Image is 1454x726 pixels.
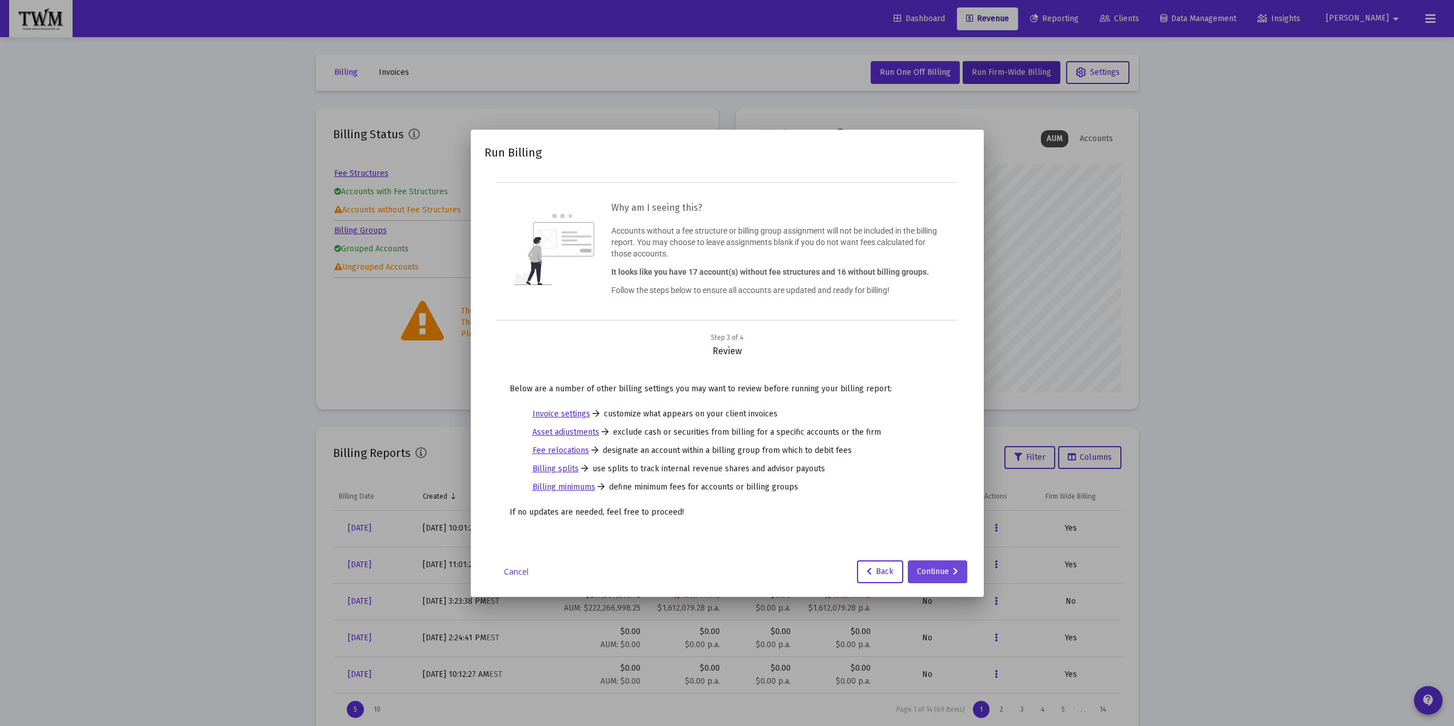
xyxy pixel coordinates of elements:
p: Accounts without a fee structure or billing group assignment will not be included in the billing ... [611,225,940,259]
p: Follow the steps below to ensure all accounts are updated and ready for billing! [611,284,940,296]
button: Back [857,560,903,583]
p: It looks like you have 17 account(s) without fee structures and 16 without billing groups. [611,266,940,278]
a: Cancel [488,566,545,577]
a: Billing splits [532,463,579,475]
li: use splits to track internal revenue shares and advisor payouts [532,463,922,475]
a: Fee relocations [532,445,589,456]
div: Review [498,332,956,357]
button: Continue [908,560,967,583]
div: Step 3 of 4 [711,332,743,343]
p: If no updates are needed, feel free to proceed! [510,507,945,518]
h3: Why am I seeing this? [611,200,940,216]
li: define minimum fees for accounts or billing groups [532,482,922,493]
li: designate an account within a billing group from which to debit fees [532,445,922,456]
li: customize what appears on your client invoices [532,408,922,420]
span: Back [867,567,894,576]
a: Invoice settings [532,408,590,420]
p: Below are a number of other billing settings you may want to review before running your billing r... [510,383,945,395]
img: question [514,214,594,286]
a: Billing minimums [532,482,595,493]
div: Continue [917,560,958,583]
li: exclude cash or securities from billing for a specific accounts or the firm [532,427,922,438]
h2: Run Billing [484,143,542,162]
a: Asset adjustments [532,427,599,438]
